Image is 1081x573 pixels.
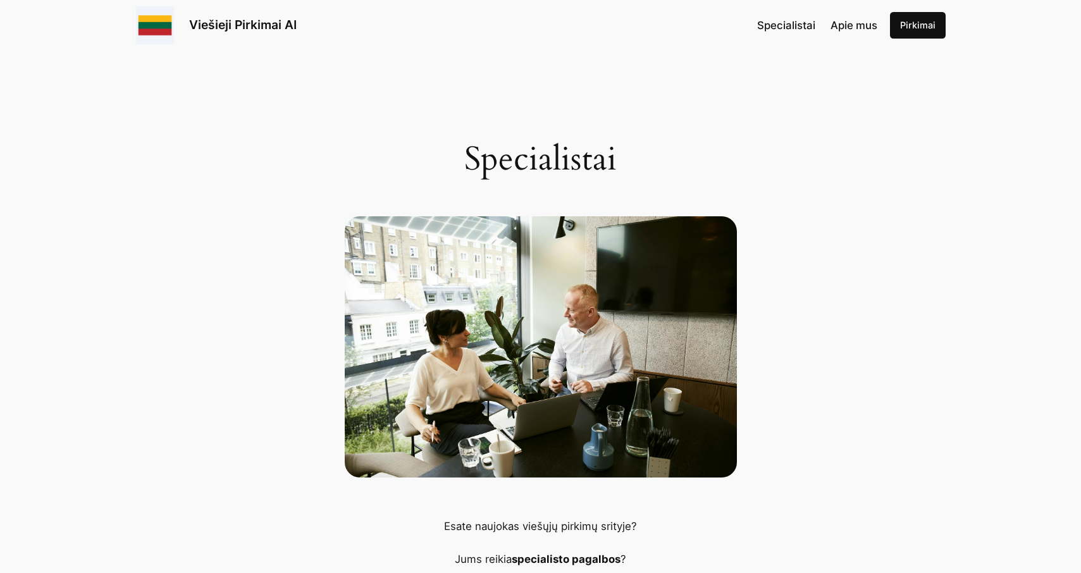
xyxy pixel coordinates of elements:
[189,17,297,32] a: Viešieji Pirkimai AI
[345,140,737,178] h1: Specialistai
[831,19,877,32] span: Apie mus
[757,17,877,34] nav: Navigation
[757,17,815,34] a: Specialistai
[136,6,174,44] img: Viešieji pirkimai logo
[757,19,815,32] span: Specialistai
[890,12,946,39] a: Pirkimai
[345,518,737,567] p: Esate naujokas viešųjų pirkimų srityje? Jums reikia ?
[345,216,737,477] : man and woman discussing and sharing ideas
[512,553,621,565] strong: specialisto pagalbos
[831,17,877,34] a: Apie mus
